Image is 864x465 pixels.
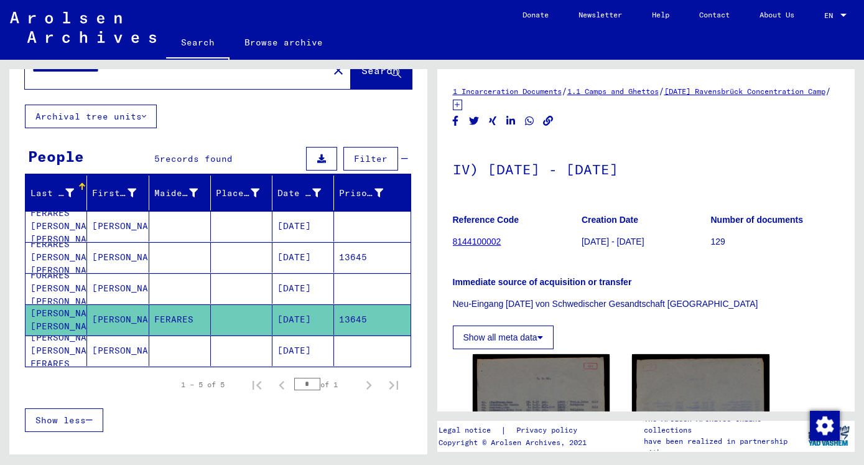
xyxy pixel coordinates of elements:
[486,113,499,129] button: Share on Xing
[25,408,103,432] button: Show less
[381,372,406,397] button: Last page
[26,176,87,210] mat-header-cell: Last Name
[542,113,555,129] button: Copy link
[166,27,230,60] a: Search
[361,64,399,77] span: Search
[244,372,269,397] button: First page
[343,147,398,171] button: Filter
[354,153,388,164] span: Filter
[562,85,567,96] span: /
[334,176,410,210] mat-header-cell: Prisoner #
[230,27,338,57] a: Browse archive
[351,50,412,89] button: Search
[453,277,632,287] b: Immediate source of acquisition or transfer
[272,176,334,210] mat-header-cell: Date of Birth
[154,183,213,203] div: Maiden Name
[659,85,664,96] span: /
[644,436,802,458] p: have been realized in partnership with
[26,304,87,335] mat-cell: [PERSON_NAME] [PERSON_NAME]
[272,242,334,273] mat-cell: [DATE]
[92,187,136,200] div: First Name
[87,176,149,210] mat-header-cell: First Name
[506,424,592,437] a: Privacy policy
[453,237,501,247] a: 8144100002
[92,183,151,203] div: First Name
[30,183,90,203] div: Last Name
[10,12,156,43] img: Arolsen_neg.svg
[216,183,275,203] div: Place of Birth
[277,183,337,203] div: Date of Birth
[26,336,87,366] mat-cell: [PERSON_NAME] [PERSON_NAME] FERARES
[154,187,198,200] div: Maiden Name
[149,304,211,335] mat-cell: FERARES
[272,336,334,366] mat-cell: [DATE]
[468,113,481,129] button: Share on Twitter
[453,326,554,349] button: Show all meta data
[339,183,398,203] div: Prisoner #
[453,215,519,225] b: Reference Code
[356,372,381,397] button: Next page
[711,215,804,225] b: Number of documents
[87,336,149,366] mat-cell: [PERSON_NAME]
[334,242,410,273] mat-cell: 13645
[26,211,87,242] mat-cell: FERARES [PERSON_NAME] [PERSON_NAME]
[277,187,321,200] div: Date of Birth
[453,298,840,311] p: Neu-Eingang [DATE] von Schwedischer Gesandtschaft [GEOGRAPHIC_DATA]
[294,378,356,390] div: of 1
[449,113,462,129] button: Share on Facebook
[439,424,501,437] a: Legal notice
[26,242,87,273] mat-cell: FERARES [PERSON_NAME] [PERSON_NAME]
[272,273,334,304] mat-cell: [DATE]
[824,11,838,20] span: EN
[453,141,840,195] h1: IV) [DATE] - [DATE]
[87,304,149,335] mat-cell: [PERSON_NAME]
[339,187,383,200] div: Prisoner #
[181,379,225,390] div: 1 – 5 of 5
[160,153,233,164] span: records found
[30,187,74,200] div: Last Name
[453,87,562,96] a: 1 Incarceration Documents
[567,87,659,96] a: 1.1 Camps and Ghettos
[810,411,840,441] img: Change consent
[664,87,825,96] a: [DATE] Ravensbrück Concentration Camp
[211,176,272,210] mat-header-cell: Place of Birth
[149,176,211,210] mat-header-cell: Maiden Name
[272,304,334,335] mat-cell: [DATE]
[504,113,518,129] button: Share on LinkedIn
[87,242,149,273] mat-cell: [PERSON_NAME]
[87,273,149,304] mat-cell: [PERSON_NAME]
[269,372,294,397] button: Previous page
[87,211,149,242] mat-cell: [PERSON_NAME]
[216,187,259,200] div: Place of Birth
[711,235,839,248] p: 129
[825,85,831,96] span: /
[523,113,536,129] button: Share on WhatsApp
[806,420,852,451] img: yv_logo.png
[26,273,87,304] mat-cell: FORARES [PERSON_NAME] [PERSON_NAME]
[582,215,638,225] b: Creation Date
[28,145,84,167] div: People
[326,57,351,82] button: Clear
[582,235,710,248] p: [DATE] - [DATE]
[439,437,592,448] p: Copyright © Arolsen Archives, 2021
[439,424,592,437] div: |
[272,211,334,242] mat-cell: [DATE]
[331,63,346,78] mat-icon: close
[25,105,157,128] button: Archival tree units
[154,153,160,164] span: 5
[644,413,802,436] p: The Arolsen Archives online collections
[334,304,410,335] mat-cell: 13645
